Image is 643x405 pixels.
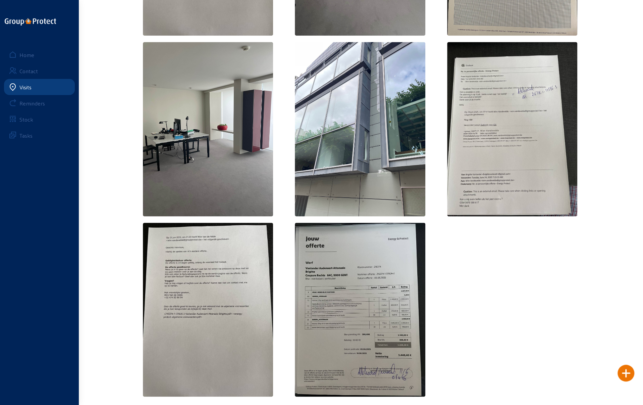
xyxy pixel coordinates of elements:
[4,79,75,95] a: Visits
[4,47,75,63] a: Home
[447,42,578,216] img: Brigitte_MAIL%20PAG1_AKKOORD.jpg
[19,132,33,139] div: Tasks
[19,84,32,90] div: Visits
[19,100,45,106] div: Reminders
[19,116,33,123] div: Stock
[5,18,56,26] img: logo-oneline.png
[143,223,273,397] img: Brigitte_MAIL%20PAG2_AKKOORD.jpg
[4,63,75,79] a: Contact
[143,42,273,216] img: 4ab68987-97b7-3da9-1403-8a6f4e55c312.jpeg
[4,111,75,127] a: Stock
[295,223,425,397] img: Brigitte_OFF_AKKOORD.jpg
[19,68,38,74] div: Contact
[4,127,75,143] a: Tasks
[19,52,34,58] div: Home
[4,95,75,111] a: Reminders
[295,42,425,216] img: 277c68e5-4e23-c2eb-b8f5-f7479d7c2967.jpeg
